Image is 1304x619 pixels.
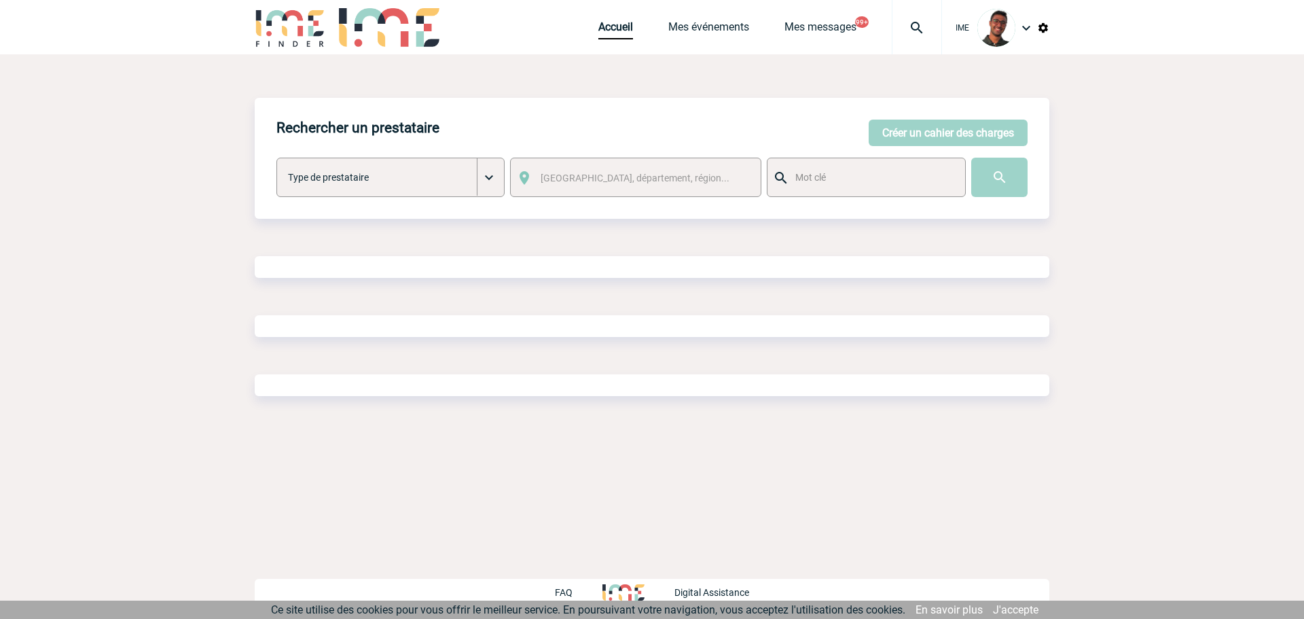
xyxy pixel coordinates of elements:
[276,120,439,136] h4: Rechercher un prestataire
[971,158,1028,197] input: Submit
[541,173,729,183] span: [GEOGRAPHIC_DATA], département, région...
[916,603,983,616] a: En savoir plus
[668,20,749,39] a: Mes événements
[784,20,856,39] a: Mes messages
[977,9,1015,47] img: 124970-0.jpg
[674,587,749,598] p: Digital Assistance
[555,587,573,598] p: FAQ
[855,16,869,28] button: 99+
[271,603,905,616] span: Ce site utilise des cookies pour vous offrir le meilleur service. En poursuivant votre navigation...
[993,603,1038,616] a: J'accepte
[792,169,953,186] input: Mot clé
[956,23,969,33] span: IME
[555,585,602,598] a: FAQ
[255,8,325,47] img: IME-Finder
[602,584,645,601] img: http://www.idealmeetingsevents.fr/
[598,20,633,39] a: Accueil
